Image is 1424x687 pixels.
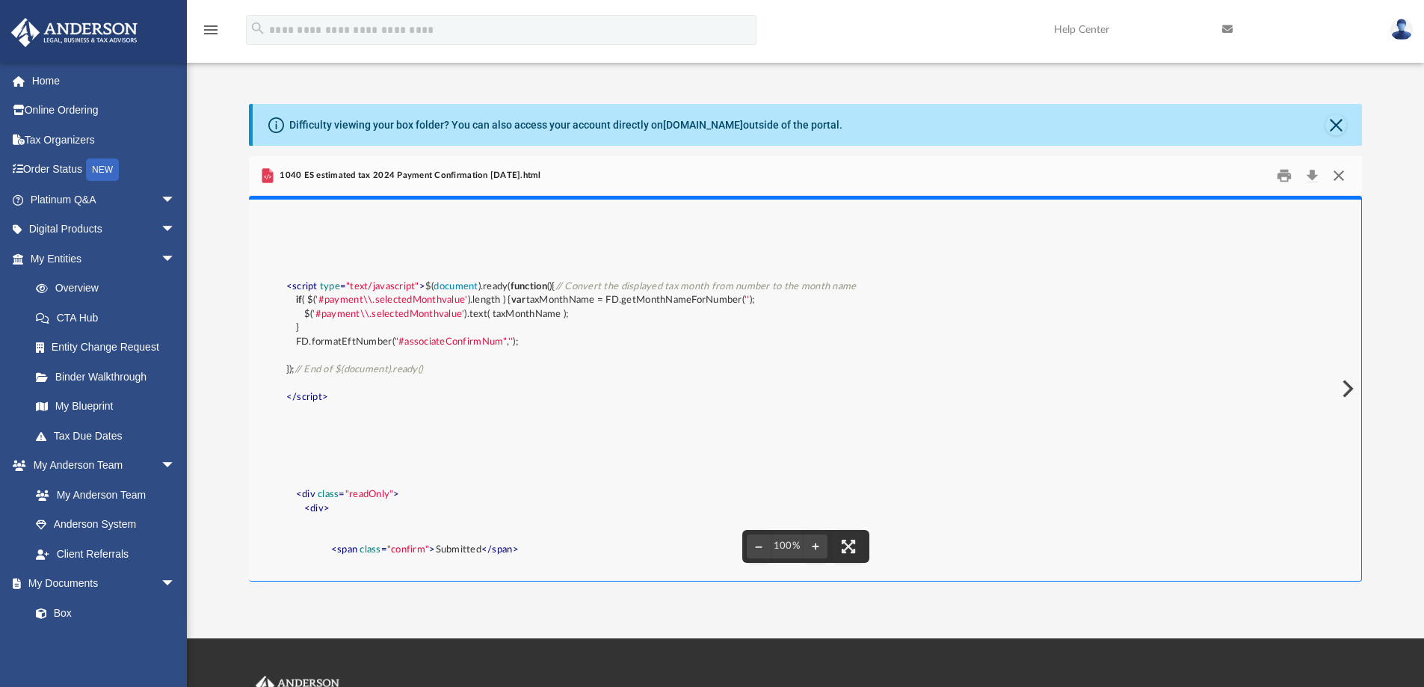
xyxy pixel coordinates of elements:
[481,545,519,555] span: </ >
[297,392,322,402] span: script
[663,119,743,131] a: [DOMAIN_NAME]
[286,392,328,402] span: </ >
[21,539,191,569] a: Client Referrals
[296,295,303,305] span: if
[318,490,339,499] span: class
[1298,164,1325,188] button: Download
[10,451,191,481] a: My Anderson Teamarrow_drop_down
[434,282,478,292] span: document
[21,303,198,333] a: CTA Hub
[21,333,198,363] a: Entity Change Request
[161,215,191,245] span: arrow_drop_down
[345,490,394,499] span: "readOnly"
[21,392,191,422] a: My Blueprint
[1269,164,1299,188] button: Print
[304,504,330,514] span: < >
[508,337,514,347] span: ''
[1325,114,1346,135] button: Close
[10,125,198,155] a: Tax Organizers
[289,117,842,133] div: Difficulty viewing your box folder? You can also access your account directly on outside of the p...
[302,490,315,499] span: div
[511,282,547,292] span: function
[1330,368,1363,410] button: Next File
[395,337,507,347] span: "#associateConfirmNum"
[387,545,429,555] span: "confirm"
[286,282,857,375] span: $( ).ready( { ( $( ).length ) { taxMonthName = FD.getMonthNameForNumber( ); $( ).text( taxMonthNa...
[320,282,340,292] span: type
[832,530,865,563] button: Enter fullscreen
[10,244,198,274] a: My Entitiesarrow_drop_down
[202,28,220,39] a: menu
[804,530,827,563] button: Zoom in
[161,244,191,274] span: arrow_drop_down
[21,628,191,658] a: Meeting Minutes
[277,169,541,182] span: 1040 ES estimated tax 2024 Payment Confirmation [DATE].html
[86,158,119,181] div: NEW
[21,510,191,540] a: Anderson System
[315,295,467,305] span: '#payment\\.selectedMonthvalue'
[747,530,771,563] button: Zoom out
[202,21,220,39] i: menu
[7,18,142,47] img: Anderson Advisors Platinum Portal
[745,295,750,305] span: ''
[555,282,857,292] span: // Convert the displayed tax month from number to the month name
[10,155,198,185] a: Order StatusNEW
[511,282,552,292] span: ( )
[21,274,198,304] a: Overview
[10,96,198,126] a: Online Ordering
[1390,19,1413,40] img: User Pic
[21,598,183,628] a: Box
[346,282,419,292] span: "text/javascript"
[337,545,357,555] span: span
[250,20,266,37] i: search
[331,545,436,555] span: < = >
[296,490,400,499] span: < = >
[10,185,198,215] a: Platinum Q&Aarrow_drop_down
[1325,164,1352,188] button: Close
[292,282,318,292] span: script
[360,545,380,555] span: class
[21,362,198,392] a: Binder Walkthrough
[286,282,425,292] span: < = >
[10,66,198,96] a: Home
[310,504,324,514] span: div
[511,295,526,305] span: var
[161,185,191,215] span: arrow_drop_down
[10,569,191,599] a: My Documentsarrow_drop_down
[312,309,464,319] span: '#payment\\.selectedMonthvalue'
[249,156,1363,582] div: Preview
[771,541,804,551] div: Current zoom level
[21,421,198,451] a: Tax Due Dates
[21,480,183,510] a: My Anderson Team
[249,196,1363,582] div: File preview
[295,365,423,375] span: // End of $(document).ready()
[161,569,191,600] span: arrow_drop_down
[161,451,191,481] span: arrow_drop_down
[492,545,512,555] span: span
[10,215,198,244] a: Digital Productsarrow_drop_down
